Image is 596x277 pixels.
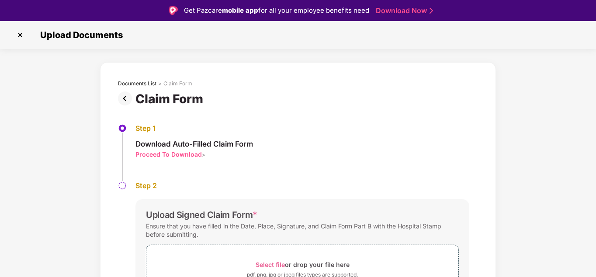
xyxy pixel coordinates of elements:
[135,181,469,190] div: Step 2
[118,80,156,87] div: Documents List
[256,259,350,270] div: or drop your file here
[158,80,162,87] div: >
[256,261,285,268] span: Select file
[135,139,253,149] div: Download Auto-Filled Claim Form
[135,124,253,133] div: Step 1
[163,80,192,87] div: Claim Form
[118,91,135,105] img: svg+xml;base64,PHN2ZyBpZD0iUHJldi0zMngzMiIgeG1sbnM9Imh0dHA6Ly93d3cudzMub3JnLzIwMDAvc3ZnIiB3aWR0aD...
[376,6,430,15] a: Download Now
[146,220,459,240] div: Ensure that you have filled in the Date, Place, Signature, and Claim Form Part B with the Hospita...
[222,6,258,14] strong: mobile app
[118,181,127,190] img: svg+xml;base64,PHN2ZyBpZD0iU3RlcC1QZW5kaW5nLTMyeDMyIiB4bWxucz0iaHR0cDovL3d3dy53My5vcmcvMjAwMC9zdm...
[169,6,178,15] img: Logo
[202,151,205,158] span: >
[13,28,27,42] img: svg+xml;base64,PHN2ZyBpZD0iQ3Jvc3MtMzJ4MzIiIHhtbG5zPSJodHRwOi8vd3d3LnczLm9yZy8yMDAwL3N2ZyIgd2lkdG...
[146,210,257,220] div: Upload Signed Claim Form
[135,150,202,158] div: Proceed To Download
[118,124,127,133] img: svg+xml;base64,PHN2ZyBpZD0iU3RlcC1BY3RpdmUtMzJ4MzIiIHhtbG5zPSJodHRwOi8vd3d3LnczLm9yZy8yMDAwL3N2Zy...
[31,30,127,40] span: Upload Documents
[184,5,369,16] div: Get Pazcare for all your employee benefits need
[430,6,433,15] img: Stroke
[135,91,207,106] div: Claim Form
